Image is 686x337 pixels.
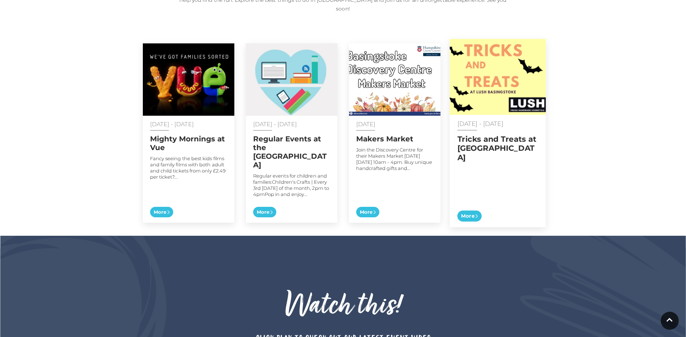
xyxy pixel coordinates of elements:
[457,135,538,162] h2: Tricks and Treats at [GEOGRAPHIC_DATA]
[356,147,433,171] p: Join the Discovery Centre for their Makers Market [DATE][DATE] 10am - 4pm. Buy unique handcrafted...
[142,289,544,324] h2: Watch this!
[253,121,330,127] p: [DATE] - [DATE]
[349,43,440,223] a: [DATE] Makers Market Join the Discovery Centre for their Makers Market [DATE][DATE] 10am - 4pm. B...
[143,43,234,223] a: [DATE] - [DATE] Mighty Mornings at Vue Fancy seeing the best kids films and family films with bot...
[150,121,227,127] p: [DATE] - [DATE]
[246,43,337,223] a: [DATE] - [DATE] Regular Events at the [GEOGRAPHIC_DATA] Regular events for children and families:...
[356,135,433,143] h2: Makers Market
[457,120,538,127] p: [DATE] - [DATE]
[150,155,227,180] p: Fancy seeing the best kids films and family films with both adult and child tickets from only £2....
[253,135,330,169] h2: Regular Events at the [GEOGRAPHIC_DATA]
[253,207,276,218] span: More
[150,135,227,152] h2: Mighty Mornings at Vue
[150,207,173,218] span: More
[356,121,433,127] p: [DATE]
[356,207,379,218] span: More
[253,173,330,197] p: Regular events for children and families:Children's Crafts | Every 3rd [DATE] of the month, 2pm t...
[457,210,481,222] span: More
[449,39,546,227] a: [DATE] - [DATE] Tricks and Treats at [GEOGRAPHIC_DATA] More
